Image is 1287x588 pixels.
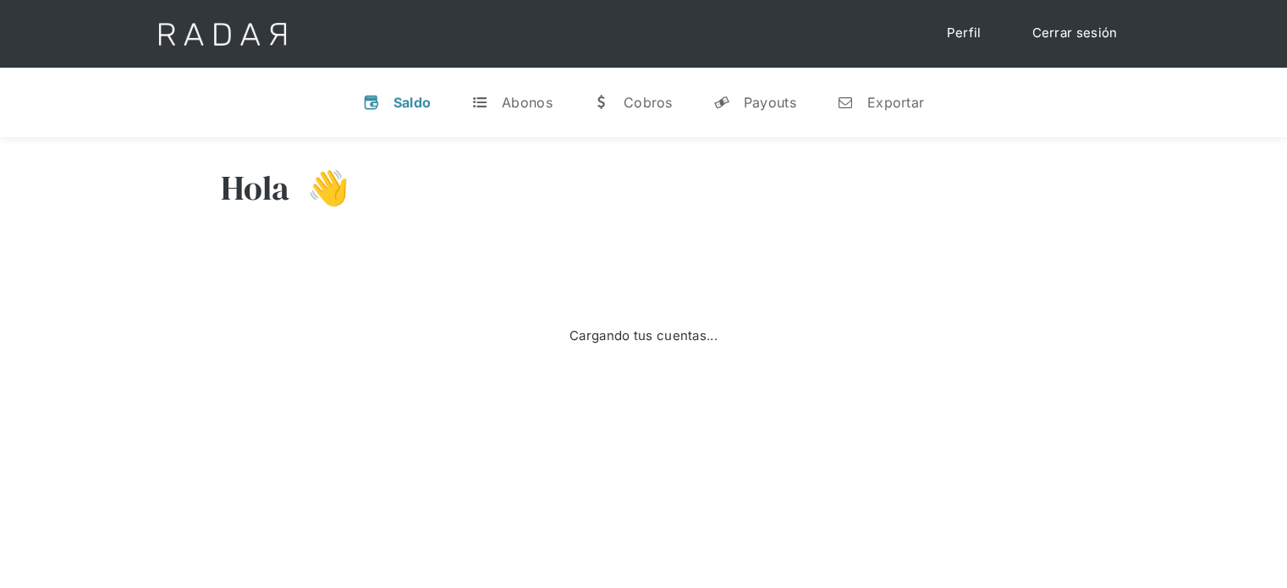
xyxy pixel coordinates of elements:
div: Payouts [744,94,796,111]
div: w [593,94,610,111]
div: Cobros [624,94,673,111]
div: Exportar [867,94,924,111]
div: Saldo [393,94,432,111]
div: Abonos [502,94,553,111]
a: Cerrar sesión [1015,17,1135,50]
div: y [713,94,730,111]
h3: Hola [221,167,290,209]
div: Cargando tus cuentas... [569,327,718,346]
div: v [363,94,380,111]
a: Perfil [930,17,998,50]
div: n [837,94,854,111]
h3: 👋 [290,167,349,209]
div: t [471,94,488,111]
